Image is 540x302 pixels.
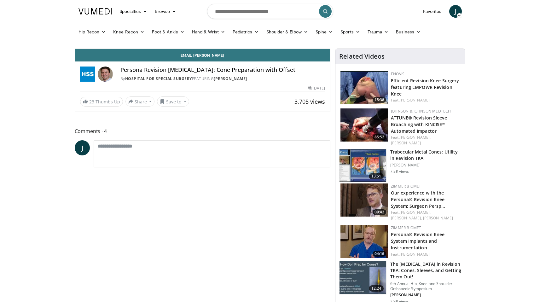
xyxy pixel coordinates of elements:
[391,215,422,221] a: [PERSON_NAME],
[308,85,325,91] div: [DATE]
[339,149,461,182] a: 13:51 Trabecular Metal Cones: Utility in Revision TKA [PERSON_NAME] 7.8K views
[391,97,460,103] div: Feat.
[337,26,364,38] a: Sports
[391,135,460,146] div: Feat.
[373,134,386,140] span: 85:52
[391,115,447,134] a: ATTUNE® Revision Sleeve Broaching with KINCISE™ Automated Impactor
[125,76,192,81] a: Hospital for Special Surgery
[391,108,451,114] a: Johnson & Johnson MedTech
[391,225,421,230] a: Zimmer Biomet
[80,67,95,82] img: Hospital for Special Surgery
[294,98,325,105] span: 3,705 views
[116,5,151,18] a: Specialties
[98,67,113,82] img: Avatar
[423,215,453,221] a: [PERSON_NAME]
[391,190,445,209] a: Our experience with the Persona® Revision Knee System: Surgeon Persp…
[340,108,388,142] a: 85:52
[390,163,461,168] p: [PERSON_NAME]
[369,173,384,179] span: 13:51
[369,285,384,292] span: 12:24
[340,183,388,217] a: 09:42
[75,140,90,155] a: J
[214,76,247,81] a: [PERSON_NAME]
[340,149,386,182] img: 286158_0001_1.png.150x105_q85_crop-smart_upscale.jpg
[120,76,325,82] div: By FEATURING
[151,5,180,18] a: Browse
[340,108,388,142] img: a6cc4739-87cc-4358-abd9-235c6f460cb9.150x105_q85_crop-smart_upscale.jpg
[78,8,112,15] img: VuMedi Logo
[340,261,386,294] img: 336362fe-f065-4c78-bb1d-53dd5067b6e8.150x105_q85_crop-smart_upscale.jpg
[263,26,312,38] a: Shoulder & Elbow
[391,231,444,251] a: Persona® Revision Knee System Implants and Instrumentation
[419,5,445,18] a: Favorites
[391,78,459,97] a: Efficient Revision Knee Surgery featuring EMPOWR Revision Knee
[207,4,333,19] input: Search topics, interventions
[89,99,94,105] span: 23
[390,281,461,291] p: 6th Annual Hip, Knee and Shoulder Orthopedic Symposium
[400,210,431,215] a: [PERSON_NAME],
[340,71,388,104] img: 2c6dc023-217a-48ee-ae3e-ea951bf834f3.150x105_q85_crop-smart_upscale.jpg
[392,26,424,38] a: Business
[391,210,460,221] div: Feat.
[188,26,229,38] a: Hand & Wrist
[391,183,421,189] a: Zimmer Biomet
[109,26,148,38] a: Knee Recon
[312,26,337,38] a: Spine
[75,127,331,135] span: Comments 4
[391,71,404,77] a: Enovis
[400,252,430,257] a: [PERSON_NAME]
[373,251,386,257] span: 04:16
[391,140,421,146] a: [PERSON_NAME]
[340,183,388,217] img: 7b09b83e-8b07-49a9-959a-b57bd9bf44da.150x105_q85_crop-smart_upscale.jpg
[400,97,430,103] a: [PERSON_NAME]
[400,135,431,140] a: [PERSON_NAME],
[390,293,461,298] p: [PERSON_NAME]
[449,5,462,18] a: J
[340,71,388,104] a: 15:38
[373,209,386,215] span: 09:42
[391,252,460,257] div: Feat.
[229,26,263,38] a: Pediatrics
[390,169,409,174] p: 7.8K views
[120,67,325,73] h4: Persona Revision [MEDICAL_DATA]: Cone Preparation with Offset
[125,96,155,107] button: Share
[390,149,461,161] h3: Trabecular Metal Cones: Utility in Revision TKA
[75,26,110,38] a: Hip Recon
[340,225,388,258] img: ca84d45e-8f05-4bb2-8d95-5e9a3f95d8cb.150x105_q85_crop-smart_upscale.jpg
[364,26,392,38] a: Trauma
[373,97,386,103] span: 15:38
[157,96,189,107] button: Save to
[148,26,188,38] a: Foot & Ankle
[390,261,461,280] h3: The [MEDICAL_DATA] in Revision TKA: Cones, Sleeves, and Getting Them Out!
[339,53,385,60] h4: Related Videos
[75,49,330,61] a: Email [PERSON_NAME]
[340,225,388,258] a: 04:16
[80,97,123,107] a: 23 Thumbs Up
